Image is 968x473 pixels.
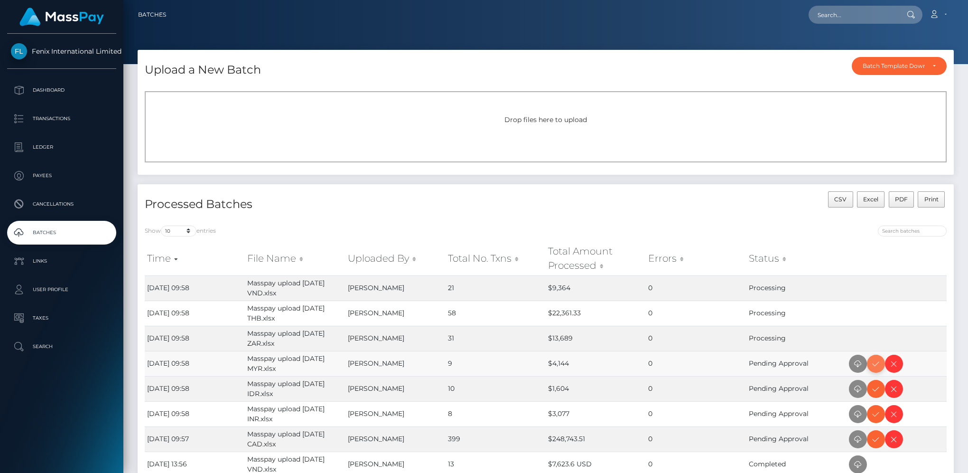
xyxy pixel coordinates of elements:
td: 399 [446,426,546,452]
td: $4,144 [546,351,646,376]
td: 0 [646,401,746,426]
td: $3,077 [546,401,646,426]
img: MassPay Logo [19,8,104,26]
a: Dashboard [7,78,116,102]
td: [DATE] 09:58 [145,376,245,401]
td: 10 [446,376,546,401]
td: 58 [446,301,546,326]
td: 31 [446,326,546,351]
h4: Upload a New Batch [145,62,261,78]
button: PDF [889,191,914,208]
a: Batches [138,5,166,25]
select: Showentries [161,226,196,236]
button: Print [918,191,945,208]
td: Masspay upload [DATE] IDR.xlsx [245,376,345,401]
td: Pending Approval [746,376,847,401]
td: [DATE] 09:57 [145,426,245,452]
th: Status: activate to sort column ascending [746,242,847,275]
p: Dashboard [11,83,112,97]
a: Ledger [7,135,116,159]
th: Uploaded By: activate to sort column ascending [345,242,446,275]
td: $1,604 [546,376,646,401]
td: [DATE] 09:58 [145,351,245,376]
td: 0 [646,376,746,401]
td: Masspay upload [DATE] THB.xlsx [245,301,345,326]
td: Processing [746,301,847,326]
a: Search [7,335,116,359]
a: Payees [7,164,116,188]
td: $22,361.33 [546,301,646,326]
th: Time: activate to sort column ascending [145,242,245,275]
button: Batch Template Download [852,57,947,75]
span: Excel [863,196,878,203]
td: Processing [746,275,847,301]
td: Masspay upload [DATE] VND.xlsx [245,275,345,301]
td: [PERSON_NAME] [345,351,446,376]
p: Links [11,254,112,268]
td: [DATE] 09:58 [145,301,245,326]
td: Masspay upload [DATE] INR.xlsx [245,401,345,426]
th: Errors: activate to sort column ascending [646,242,746,275]
img: Fenix International Limited [11,43,27,59]
a: Links [7,249,116,273]
td: 0 [646,351,746,376]
td: 0 [646,275,746,301]
span: Drop files here to upload [504,115,587,124]
button: Excel [857,191,885,208]
p: Transactions [11,112,112,126]
span: Print [924,196,939,203]
input: Search batches [878,226,947,236]
td: Pending Approval [746,426,847,452]
td: $9,364 [546,275,646,301]
td: 9 [446,351,546,376]
td: 0 [646,426,746,452]
td: [DATE] 09:58 [145,326,245,351]
td: $248,743.51 [546,426,646,452]
td: [DATE] 09:58 [145,401,245,426]
span: Fenix International Limited [7,47,116,56]
p: Payees [11,169,112,183]
p: Ledger [11,140,112,154]
span: CSV [834,196,847,203]
td: 0 [646,301,746,326]
label: Show entries [145,226,216,236]
button: CSV [828,191,853,208]
td: Pending Approval [746,401,847,426]
td: 0 [646,326,746,351]
div: Batch Template Download [863,62,925,70]
td: Masspay upload [DATE] CAD.xlsx [245,426,345,452]
td: [PERSON_NAME] [345,275,446,301]
td: [PERSON_NAME] [345,326,446,351]
th: Total Amount Processed: activate to sort column ascending [546,242,646,275]
td: Processing [746,326,847,351]
td: [DATE] 09:58 [145,275,245,301]
td: [PERSON_NAME] [345,301,446,326]
td: [PERSON_NAME] [345,376,446,401]
td: $13,689 [546,326,646,351]
a: User Profile [7,278,116,302]
td: Pending Approval [746,351,847,376]
a: Cancellations [7,192,116,216]
td: [PERSON_NAME] [345,426,446,452]
td: [PERSON_NAME] [345,401,446,426]
input: Search... [809,6,898,24]
p: Taxes [11,311,112,325]
a: Transactions [7,107,116,131]
span: PDF [895,196,908,203]
h4: Processed Batches [145,196,539,213]
th: Total No. Txns: activate to sort column ascending [446,242,546,275]
th: File Name: activate to sort column ascending [245,242,345,275]
p: Batches [11,226,112,240]
p: Cancellations [11,197,112,211]
td: 21 [446,275,546,301]
td: 8 [446,401,546,426]
td: Masspay upload [DATE] MYR.xlsx [245,351,345,376]
a: Batches [7,221,116,245]
p: User Profile [11,283,112,297]
td: Masspay upload [DATE] ZAR.xlsx [245,326,345,351]
a: Taxes [7,306,116,330]
p: Search [11,340,112,354]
